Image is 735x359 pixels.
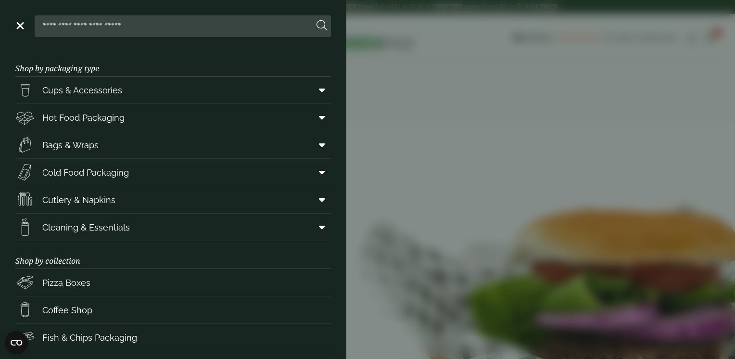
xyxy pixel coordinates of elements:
h3: Shop by collection [15,241,331,269]
h3: Shop by packaging type [15,49,331,77]
a: Pizza Boxes [15,269,331,296]
a: Cutlery & Napkins [15,186,331,213]
img: Sandwich_box.svg [15,163,35,182]
button: Open CMP widget [5,331,28,354]
span: Fish & Chips Packaging [42,331,137,344]
a: Bags & Wraps [15,131,331,158]
span: Hot Food Packaging [42,111,125,124]
span: Pizza Boxes [42,276,90,289]
img: HotDrink_paperCup.svg [15,300,35,320]
img: Deli_box.svg [15,108,35,127]
a: Cleaning & Essentials [15,214,331,241]
img: FishNchip_box.svg [15,328,35,347]
img: Cutlery.svg [15,190,35,209]
a: Hot Food Packaging [15,104,331,131]
span: Cleaning & Essentials [42,221,130,234]
a: Cold Food Packaging [15,159,331,186]
span: Cups & Accessories [42,84,122,97]
a: Cups & Accessories [15,77,331,103]
img: Pizza_boxes.svg [15,273,35,292]
span: Cold Food Packaging [42,166,129,179]
img: Paper_carriers.svg [15,135,35,154]
img: open-wipe.svg [15,218,35,237]
a: Fish & Chips Packaging [15,324,331,351]
a: Coffee Shop [15,296,331,323]
img: PintNhalf_cup.svg [15,80,35,100]
span: Cutlery & Napkins [42,193,115,206]
span: Coffee Shop [42,304,92,317]
span: Bags & Wraps [42,139,99,152]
